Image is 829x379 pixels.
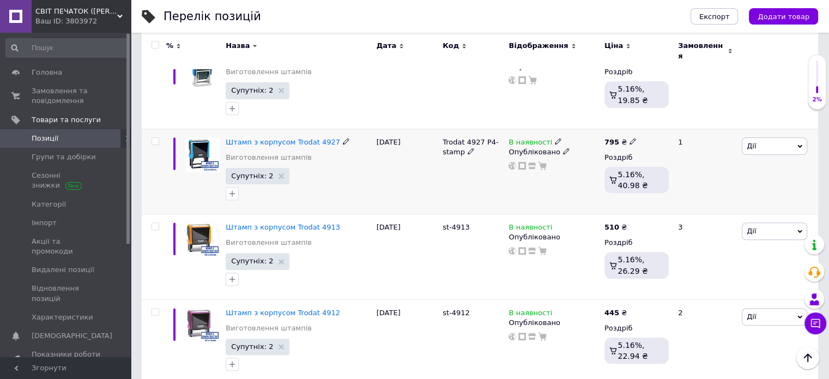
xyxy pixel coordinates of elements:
[185,52,220,87] img: Штамп з термінами Colop S120/W
[509,41,568,51] span: Відображення
[377,41,397,51] span: Дата
[32,86,101,106] span: Замовлення та повідомлення
[604,67,669,77] div: Роздріб
[443,138,499,156] span: Trodat 4927 P4-stamp
[747,312,756,321] span: Дії
[231,343,273,350] span: Супутніх: 2
[618,170,648,190] span: 5.16%, 40.98 ₴
[226,153,312,163] a: Виготовлення штампів
[226,41,250,51] span: Назва
[758,13,809,21] span: Додати товар
[35,16,131,26] div: Ваш ID: 3803972
[747,142,756,150] span: Дії
[32,200,66,209] span: Категорії
[747,227,756,235] span: Дії
[185,308,220,343] img: Штамп з корпусом Trodat 4912
[32,134,58,143] span: Позиції
[604,138,619,146] b: 795
[32,312,93,322] span: Характеристики
[231,257,273,264] span: Супутніх: 2
[32,68,62,77] span: Головна
[604,223,619,231] b: 510
[32,171,101,190] span: Сезонні знижки
[509,138,552,149] span: В наявності
[32,152,96,162] span: Групи та добірки
[604,238,669,248] div: Роздріб
[226,323,312,333] a: Виготовлення штампів
[604,137,637,147] div: ₴
[618,341,648,360] span: 5.16%, 22.94 ₴
[509,147,598,157] div: Опубліковано
[691,8,739,25] button: Експорт
[231,172,273,179] span: Супутніх: 2
[509,223,552,234] span: В наявності
[678,41,725,61] span: Замовлення
[796,346,819,369] button: Наверх
[226,223,340,231] a: Штамп з корпусом Trodat 4913
[32,265,94,275] span: Видалені позиції
[164,11,261,22] div: Перелік позицій
[699,13,730,21] span: Експорт
[374,214,440,300] div: [DATE]
[509,232,598,242] div: Опубліковано
[804,312,826,334] button: Чат з покупцем
[226,238,312,248] a: Виготовлення штампів
[35,7,117,16] span: СВІТ ПЕЧАТОК (ФОП Коваленко Є.С.)
[185,222,220,257] img: Штамп з корпусом Trodat 4913
[32,284,101,303] span: Відновлення позицій
[443,41,459,51] span: Код
[671,214,739,300] div: 3
[604,41,623,51] span: Ціна
[808,96,826,104] div: 2%
[32,331,112,341] span: [DEMOGRAPHIC_DATA]
[443,223,470,231] span: st-4913
[509,318,598,328] div: Опубліковано
[604,308,627,318] div: ₴
[604,222,627,232] div: ₴
[226,67,312,77] a: Виготовлення штампів
[509,309,552,320] span: В наявності
[604,309,619,317] b: 445
[443,309,470,317] span: st-4912
[226,309,340,317] a: Штамп з корпусом Trodat 4912
[604,323,669,333] div: Роздріб
[374,129,440,214] div: [DATE]
[604,153,669,163] div: Роздріб
[32,350,101,369] span: Показники роботи компанії
[671,129,739,214] div: 1
[226,138,340,146] a: Штамп з корпусом Trodat 4927
[618,85,648,104] span: 5.16%, 19.85 ₴
[32,237,101,256] span: Акції та промокоди
[671,43,739,129] div: 0
[374,43,440,129] div: [DATE]
[32,218,57,228] span: Імпорт
[185,137,220,172] img: Штамп з корпусом Trodat 4927
[32,115,101,125] span: Товари та послуги
[231,87,273,94] span: Супутніх: 2
[5,38,129,58] input: Пошук
[166,41,173,51] span: %
[749,8,818,25] button: Додати товар
[618,255,648,275] span: 5.16%, 26.29 ₴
